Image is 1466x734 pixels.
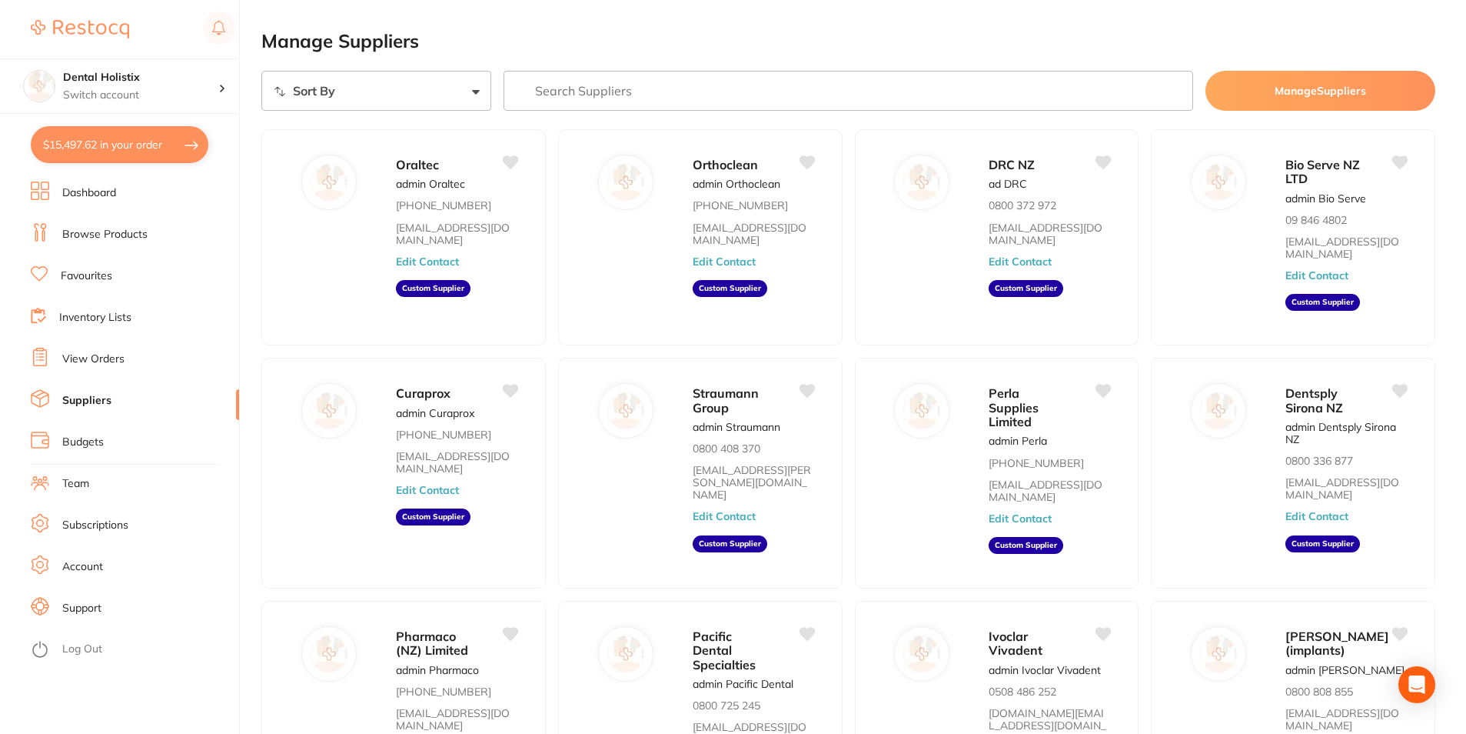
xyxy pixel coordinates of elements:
p: [PHONE_NUMBER] [396,429,491,441]
a: Account [62,559,103,575]
h2: Manage Suppliers [261,31,1435,52]
img: Straumann Group [607,392,644,429]
a: [EMAIL_ADDRESS][DOMAIN_NAME] [396,222,517,246]
p: 0800 808 855 [1285,686,1353,698]
aside: Custom Supplier [396,280,470,297]
a: Favourites [61,269,112,284]
a: Dashboard [62,185,116,201]
a: Log Out [62,642,102,657]
img: Pacific Dental Specialties [607,636,644,672]
a: [EMAIL_ADDRESS][PERSON_NAME][DOMAIN_NAME] [693,464,814,501]
a: [EMAIL_ADDRESS][DOMAIN_NAME] [396,450,517,475]
img: DRC NZ [904,164,941,201]
a: [EMAIL_ADDRESS][DOMAIN_NAME] [1285,476,1407,501]
p: 0800 372 972 [989,199,1056,212]
p: 0800 336 877 [1285,455,1353,467]
p: Switch account [63,88,218,103]
p: admin Dentsply Sirona NZ [1285,421,1407,445]
span: Pacific Dental Specialties [693,629,756,672]
p: admin Straumann [693,421,780,433]
img: Dentsply Sirona NZ [1200,392,1237,429]
a: Subscriptions [62,518,128,533]
p: [PHONE_NUMBER] [693,199,788,212]
p: admin [PERSON_NAME] [1285,664,1405,676]
aside: Custom Supplier [396,509,470,525]
p: admin Pacific Dental [693,678,793,690]
img: Curaprox [311,392,347,429]
button: Log Out [31,638,234,662]
img: Bio Serve NZ LTD [1200,164,1237,201]
span: Dentsply Sirona NZ [1285,385,1343,415]
a: [EMAIL_ADDRESS][DOMAIN_NAME] [396,707,517,732]
span: [PERSON_NAME] (implants) [1285,629,1389,658]
img: Restocq Logo [31,20,129,38]
p: 0800 725 245 [693,699,760,712]
span: DRC NZ [989,157,1035,172]
span: Straumann Group [693,385,759,415]
p: admin Ivoclar Vivadent [989,664,1101,676]
p: admin Perla [989,435,1047,447]
button: $15,497.62 in your order [31,126,208,163]
aside: Custom Supplier [1285,535,1360,552]
p: 09 846 4802 [1285,214,1347,226]
a: Restocq Logo [31,12,129,47]
p: admin Bio Serve [1285,192,1366,205]
div: Open Intercom Messenger [1398,666,1435,703]
p: admin Oraltec [396,178,465,190]
p: admin Curaprox [396,407,474,419]
a: [EMAIL_ADDRESS][DOMAIN_NAME] [989,222,1110,246]
a: [EMAIL_ADDRESS][DOMAIN_NAME] [693,222,814,246]
p: ad DRC [989,178,1027,190]
button: Edit Contact [1285,510,1348,522]
input: Search Suppliers [504,71,1193,111]
span: Pharmaco (NZ) Limited [396,629,468,658]
a: Suppliers [62,393,111,409]
button: Edit Contact [396,255,459,268]
img: Oraltec [311,164,347,201]
aside: Custom Supplier [693,280,767,297]
span: Bio Serve NZ LTD [1285,157,1360,186]
aside: Custom Supplier [1285,294,1360,311]
p: [PHONE_NUMBER] [396,199,491,212]
p: [PHONE_NUMBER] [396,686,491,698]
button: Edit Contact [693,510,756,522]
button: Edit Contact [693,255,756,268]
span: Ivoclar Vivadent [989,629,1042,658]
aside: Custom Supplier [693,535,767,552]
a: [EMAIL_ADDRESS][DOMAIN_NAME] [1285,707,1407,732]
a: Inventory Lists [59,310,131,325]
h4: Dental Holistix [63,70,218,85]
span: Perla Supplies Limited [989,385,1039,429]
button: Edit Contact [396,484,459,496]
a: View Orders [62,352,125,367]
img: Pharmaco (NZ) Limited [311,636,347,672]
a: [EMAIL_ADDRESS][DOMAIN_NAME] [989,479,1110,503]
a: Support [62,601,101,616]
span: Curaprox [396,385,450,401]
a: Browse Products [62,227,148,242]
p: 0508 486 252 [989,686,1056,698]
img: Orthoclean [607,164,644,201]
a: Budgets [62,435,104,450]
img: Henry Schein Halas (implants) [1200,636,1237,672]
aside: Custom Supplier [989,537,1063,554]
img: Ivoclar Vivadent [904,636,941,672]
aside: Custom Supplier [989,280,1063,297]
a: Team [62,476,89,492]
span: Oraltec [396,157,439,172]
button: ManageSuppliers [1205,71,1435,111]
p: 0800 408 370 [693,442,760,455]
p: [PHONE_NUMBER] [989,457,1084,469]
p: admin Pharmaco [396,664,479,676]
button: Edit Contact [989,512,1052,525]
button: Edit Contact [989,255,1052,268]
span: Orthoclean [693,157,758,172]
img: Dental Holistix [24,71,55,102]
p: admin Orthoclean [693,178,780,190]
img: Perla Supplies Limited [904,392,941,429]
a: [EMAIL_ADDRESS][DOMAIN_NAME] [1285,235,1407,260]
button: Edit Contact [1285,269,1348,282]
